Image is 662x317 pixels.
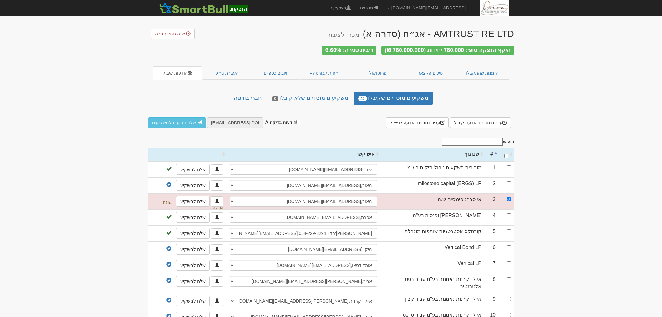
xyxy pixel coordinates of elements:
label: הודעות בדיקה ל: [265,119,300,126]
input: הודעות בדיקה ל: [296,120,300,124]
td: איילון קרנות נאמנות בע"מ עבור בסט אלטרנטיב [380,273,485,293]
a: שלח למשקיע [176,228,210,239]
div: היקף הנפקה סופי: 780,000 יחידות (780,000,000 ₪) [381,46,514,55]
a: שלח הודעות למשקיעים [148,117,206,128]
td: קורטקס אסטרטגיות שותפות מוגבלת [380,225,485,241]
a: משקיעים מוסדיים שקיבלו40 [354,92,433,105]
td: 6 [485,241,499,257]
a: שלח למשקיע [176,244,210,255]
td: 3 [485,193,499,209]
button: עריכת תבנית הודעה לפיצול [386,117,449,128]
a: הזמנות שהתקבלו [455,66,509,80]
td: [PERSON_NAME] ופנסיה בע"מ [380,209,485,225]
a: שלח למשקיע [176,212,210,223]
a: העברת ני״ע [202,66,252,80]
th: : activate to sort column ascending [148,148,227,161]
th: איש קשר: activate to sort column ascending [227,148,380,161]
a: משקיעים מוסדיים שלא קיבלו0 [267,92,353,105]
button: שנה תנאי סגירה [151,29,195,39]
sub: שולח הודעה... [163,200,223,210]
td: 2 [485,177,499,193]
td: 9 [485,293,499,309]
td: 1 [485,161,499,177]
a: שלח למשקיע [176,260,210,271]
a: חיובים כספיים [252,66,301,80]
td: Vertical LP [380,257,485,273]
td: איילון קרנות נאמנות בע"מ עבור קבין [380,293,485,309]
a: חברי בורסה [229,92,267,105]
a: פרוטוקול [351,66,405,80]
th: #: activate to sort column descending [485,148,499,161]
button: עריכת תבנית הודעת קיבול [450,117,511,128]
small: מכרז לציבור [327,31,359,38]
td: 8 [485,273,499,293]
span: 40 [358,96,367,101]
td: אייסברג פיננסים ש.מ [380,193,485,209]
a: שלח למשקיע [176,196,210,207]
label: חיפוש [440,138,514,146]
td: מור בית השקעות ניהול תיקים בע"מ [380,161,485,177]
a: סיכום הקצאה [405,66,455,80]
td: 5 [485,225,499,241]
span: שולח הודעה ל maor@iceb.co.il... [163,199,223,210]
span: שנה תנאי סגירה [155,31,185,36]
a: הודעות קיבול [153,66,202,80]
a: שלח למשקיע [176,180,210,191]
td: 7 [485,257,499,273]
a: שלח למשקיע [176,164,210,175]
a: שלח למשקיע [176,276,210,287]
td: Vertical Bond LP [380,241,485,257]
a: דו״חות לבורסה [301,66,351,80]
img: SmartBull Logo [157,2,249,14]
div: AMTRUST RE LTD - אג״ח (סדרה א) [327,29,514,39]
input: חיפוש [442,138,503,146]
th: : activate to sort column ascending [499,148,514,161]
span: 0 [272,96,278,101]
a: שלח למשקיע [176,296,210,306]
td: 4 [485,209,499,225]
div: ריבית סגירה: 6.60% [322,46,376,55]
th: שם גוף: activate to sort column ascending [380,148,485,161]
td: milestone capital (ERGS) LP [380,177,485,193]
